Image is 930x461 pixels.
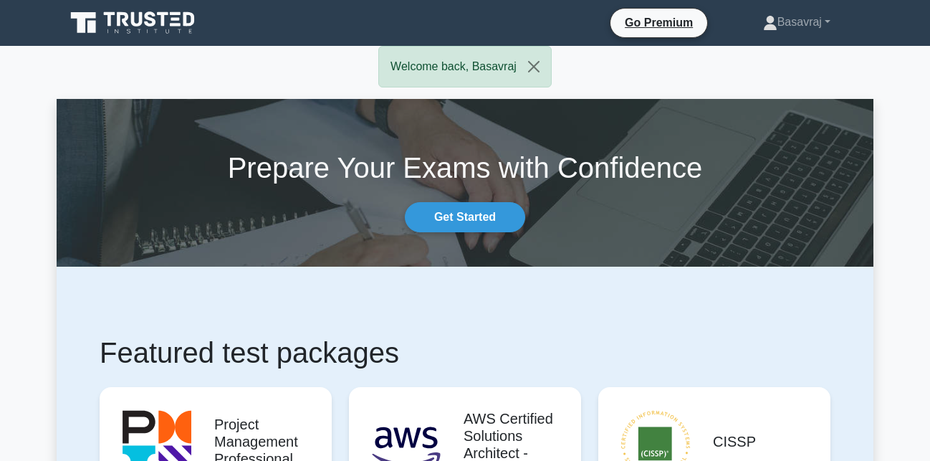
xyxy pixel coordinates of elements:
[57,151,873,185] h1: Prepare Your Exams with Confidence
[517,47,551,87] button: Close
[100,336,830,370] h1: Featured test packages
[405,202,525,232] a: Get Started
[616,14,701,32] a: Go Premium
[729,8,865,37] a: Basavraj
[378,46,552,87] div: Welcome back, Basavraj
